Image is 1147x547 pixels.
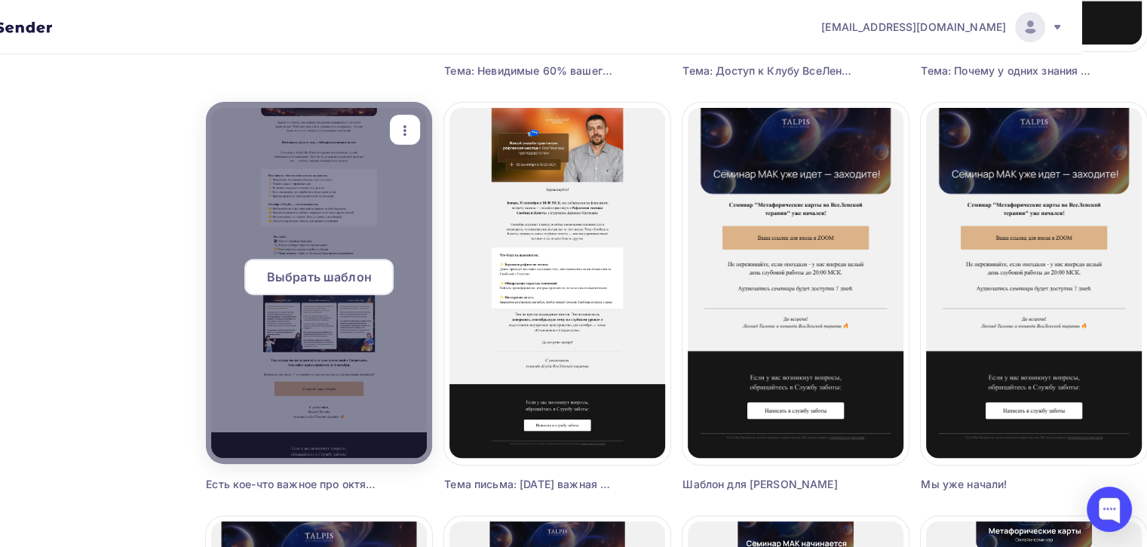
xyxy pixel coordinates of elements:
span: [EMAIL_ADDRESS][DOMAIN_NAME] [821,20,1006,35]
span: Выбрать шаблон [267,268,372,286]
div: Мы уже начали! [921,477,1090,492]
div: Тема: Доступ к Клубу ВсеЛенской терапии в подарок [682,63,852,78]
div: Есть кое-что важное про октябрь, чем хочется поделиться [206,477,376,492]
div: Тема: Невидимые 60% вашего бизнеса [444,63,614,78]
div: Тема письма: [DATE] важная встреча для завершения сентября [444,477,614,492]
div: Тема: Почему у одних знания работают, а у других — нет? [921,63,1090,78]
div: Шаблон для [PERSON_NAME] [682,477,852,492]
a: [EMAIL_ADDRESS][DOMAIN_NAME] [821,12,1063,42]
